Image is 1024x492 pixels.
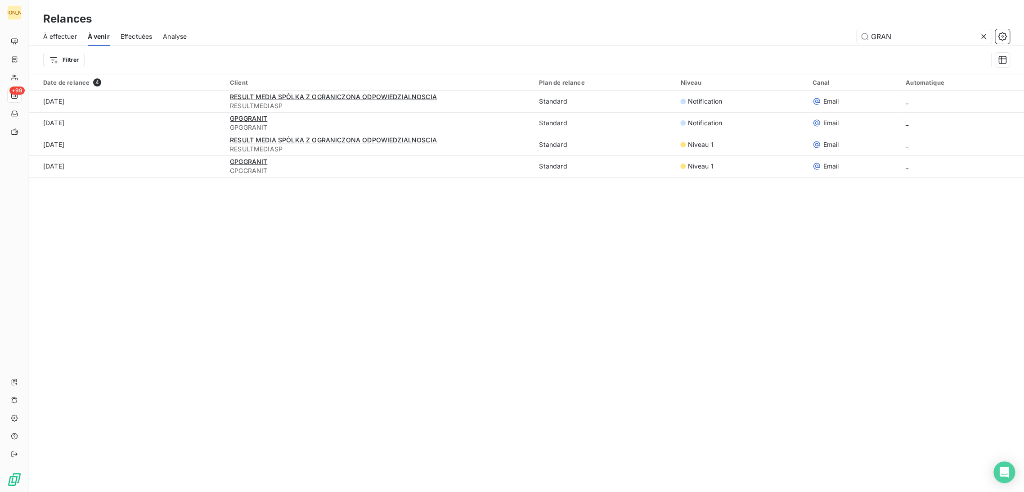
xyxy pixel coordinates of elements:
[539,79,669,86] div: Plan de relance
[823,118,839,128] span: Email
[29,112,225,134] td: [DATE]
[230,136,437,144] span: RESULT MEDIA SPÓLKA Z OGRANICZONA ODPOWIEDZIALNOSCIA
[29,155,225,177] td: [DATE]
[230,158,267,165] span: GPGGRANIT
[43,53,85,67] button: Filtrer
[7,472,22,487] img: Logo LeanPay
[680,79,801,86] div: Niveau
[687,162,713,171] span: Niveau 1
[534,155,675,177] td: Standard
[906,79,1019,86] div: Automatique
[687,97,722,106] span: Notification
[163,32,187,41] span: Analyse
[812,79,895,86] div: Canal
[823,140,839,149] span: Email
[230,101,528,110] span: RESULTMEDIASP
[857,29,992,44] input: Rechercher
[687,118,722,128] span: Notification
[993,461,1015,483] div: Open Intercom Messenger
[121,32,153,41] span: Effectuées
[7,5,22,20] div: [PERSON_NAME]
[823,162,839,171] span: Email
[230,166,528,175] span: GPGGRANIT
[88,32,110,41] span: À venir
[230,79,248,86] span: Client
[9,87,25,95] span: +99
[29,134,225,155] td: [DATE]
[906,119,908,127] span: _
[687,140,713,149] span: Niveau 1
[230,114,267,122] span: GPGGRANIT
[823,97,839,106] span: Email
[43,78,219,87] div: Date de relance
[534,91,675,112] td: Standard
[230,93,437,100] span: RESULT MEDIA SPÓLKA Z OGRANICZONA ODPOWIEDZIALNOSCIA
[93,78,101,87] span: 4
[906,97,908,105] span: _
[906,141,908,148] span: _
[230,123,528,132] span: GPGGRANIT
[906,162,908,170] span: _
[43,11,92,27] h3: Relances
[29,91,225,112] td: [DATE]
[534,134,675,155] td: Standard
[230,145,528,154] span: RESULTMEDIASP
[43,32,77,41] span: À effectuer
[534,112,675,134] td: Standard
